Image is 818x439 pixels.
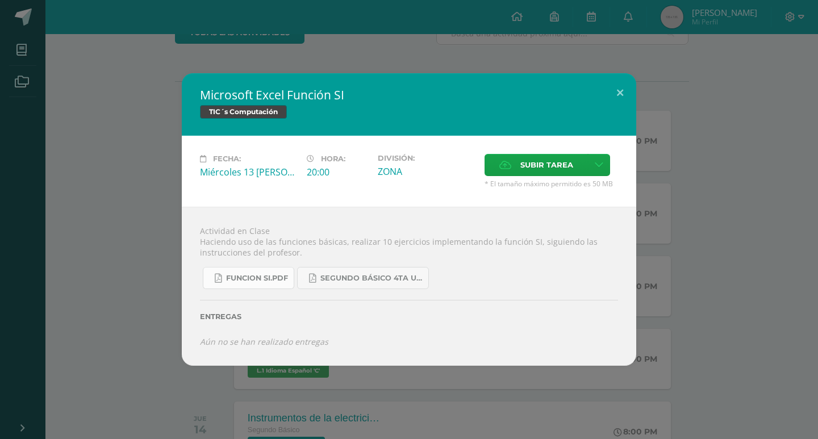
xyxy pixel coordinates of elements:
span: Hora: [321,154,345,163]
span: SEGUNDO BÁSICO 4TA UNIDAD.pdf [320,274,423,283]
span: Fecha: [213,154,241,163]
div: Actividad en Clase Haciendo uso de las funciones básicas, realizar 10 ejercicios implementando la... [182,207,636,365]
span: FUNCION SI.pdf [226,274,288,283]
i: Aún no se han realizado entregas [200,336,328,347]
a: FUNCION SI.pdf [203,267,294,289]
h2: Microsoft Excel Función SI [200,87,618,103]
label: División: [378,154,475,162]
div: ZONA [378,165,475,178]
span: TIC´s Computación [200,105,287,119]
a: SEGUNDO BÁSICO 4TA UNIDAD.pdf [297,267,429,289]
button: Close (Esc) [604,73,636,112]
span: * El tamaño máximo permitido es 50 MB [485,179,618,189]
div: Miércoles 13 [PERSON_NAME] [200,166,298,178]
div: 20:00 [307,166,369,178]
span: Subir tarea [520,154,573,175]
label: Entregas [200,312,618,321]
